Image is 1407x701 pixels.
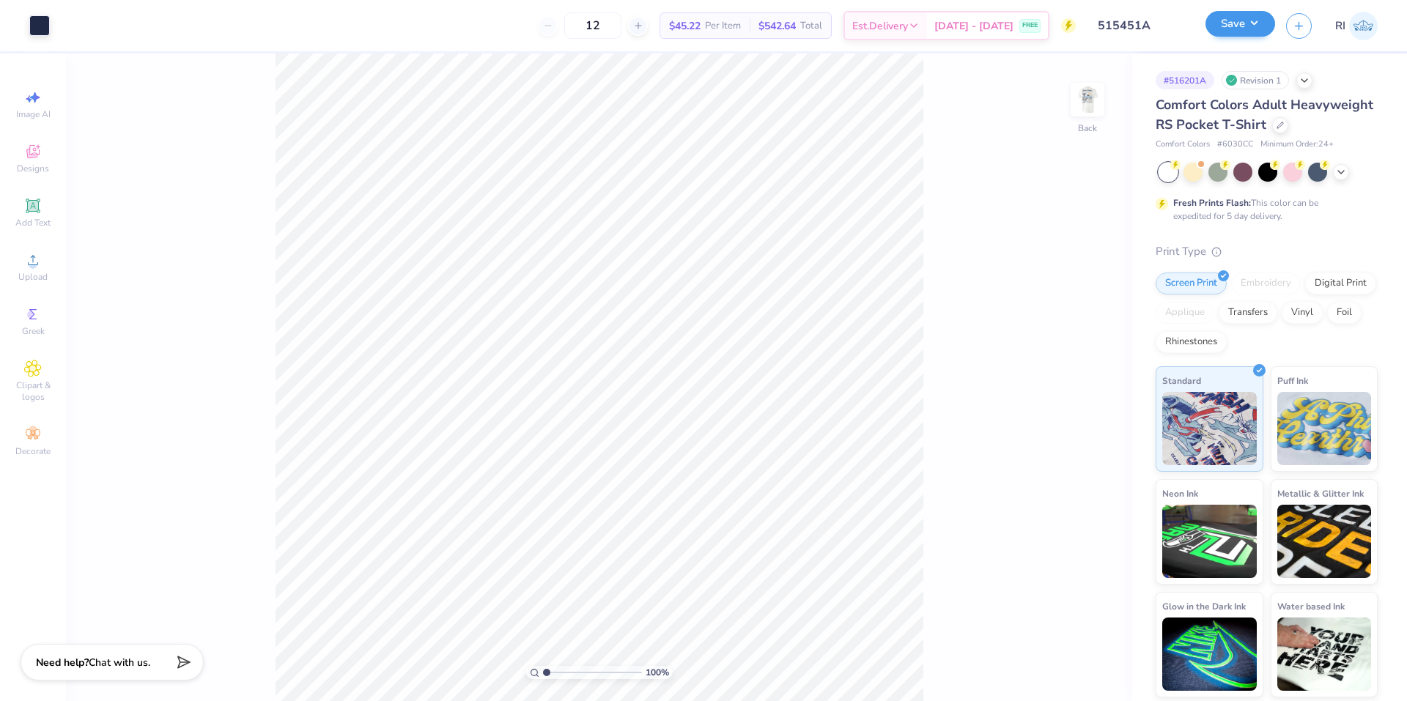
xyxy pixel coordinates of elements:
span: Est. Delivery [852,18,908,34]
img: Glow in the Dark Ink [1162,617,1257,691]
span: Glow in the Dark Ink [1162,598,1246,614]
span: Water based Ink [1277,598,1345,614]
div: Transfers [1219,302,1277,324]
span: Decorate [15,445,51,457]
div: Embroidery [1231,272,1301,294]
span: $542.64 [758,18,796,34]
img: Water based Ink [1277,617,1372,691]
img: Metallic & Glitter Ink [1277,505,1372,578]
a: RI [1335,12,1378,40]
span: Neon Ink [1162,486,1198,501]
div: Digital Print [1305,272,1376,294]
span: Standard [1162,373,1201,388]
span: [DATE] - [DATE] [934,18,1013,34]
span: Image AI [16,108,51,120]
span: 100 % [646,666,669,679]
span: $45.22 [669,18,701,34]
button: Save [1205,11,1275,37]
span: Puff Ink [1277,373,1308,388]
span: Add Text [15,217,51,229]
img: Back [1073,85,1102,114]
div: Screen Print [1156,272,1227,294]
div: Applique [1156,302,1214,324]
div: # 516201A [1156,71,1214,89]
span: Minimum Order: 24 + [1260,138,1334,151]
span: Greek [22,325,45,337]
div: Foil [1327,302,1362,324]
input: – – [564,12,621,39]
img: Standard [1162,392,1257,465]
div: Vinyl [1282,302,1323,324]
div: This color can be expedited for 5 day delivery. [1173,196,1354,223]
span: Comfort Colors Adult Heavyweight RS Pocket T-Shirt [1156,96,1373,133]
img: Neon Ink [1162,505,1257,578]
span: Clipart & logos [7,379,59,403]
span: FREE [1022,21,1038,31]
span: Designs [17,163,49,174]
span: Per Item [705,18,741,34]
span: # 6030CC [1217,138,1253,151]
strong: Fresh Prints Flash: [1173,197,1251,209]
span: Total [800,18,822,34]
input: Untitled Design [1087,11,1194,40]
div: Print Type [1156,243,1378,260]
span: Upload [18,271,48,283]
span: RI [1335,18,1345,34]
div: Revision 1 [1222,71,1289,89]
span: Comfort Colors [1156,138,1210,151]
strong: Need help? [36,656,89,670]
span: Chat with us. [89,656,150,670]
div: Back [1078,122,1097,135]
span: Metallic & Glitter Ink [1277,486,1364,501]
img: Puff Ink [1277,392,1372,465]
img: Renz Ian Igcasenza [1349,12,1378,40]
div: Rhinestones [1156,331,1227,353]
